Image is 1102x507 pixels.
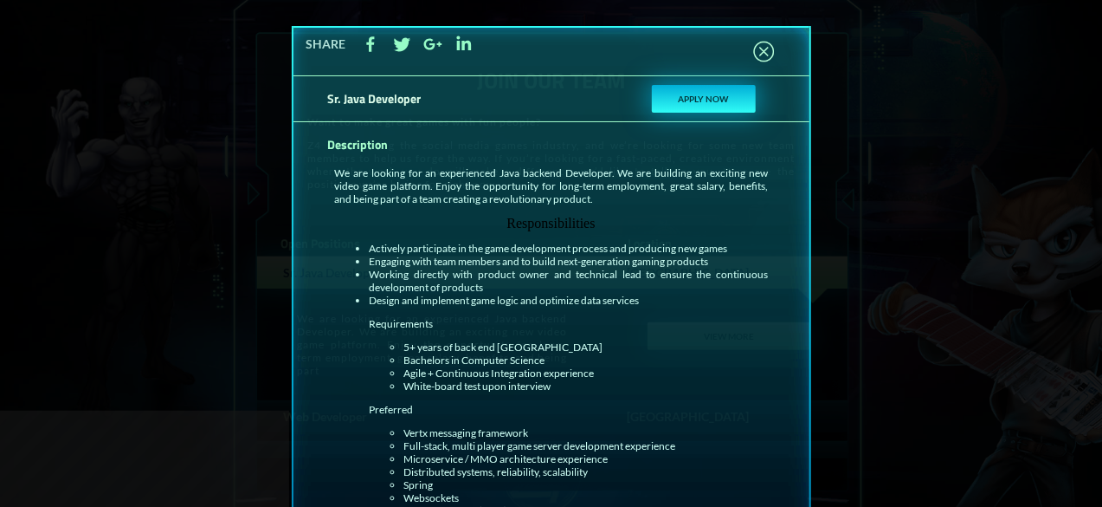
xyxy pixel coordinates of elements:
[369,403,768,416] p: Preferred
[403,354,768,367] li: Bachelors in Computer Science
[753,41,775,62] img: fox
[403,380,768,393] li: White-board test upon interview
[403,341,768,354] li: 5+ years of back end [GEOGRAPHIC_DATA]
[403,491,768,504] li: Websockets
[403,426,768,439] li: Vertx messaging framework
[403,452,768,465] li: Microservice / MMO architecture experience
[450,30,478,58] i: Linkedin
[652,85,756,113] button: APPLY NOW
[369,268,768,294] li: Working directly with product owner and technical lead to ensure the continuous development of pr...
[403,478,768,491] li: Spring
[403,465,768,478] li: Distributed systems, reliability, scalability
[403,367,768,380] li: Agile + Continuous Integration experience
[419,30,447,58] i: Google plus
[357,30,384,58] i: Facebook
[369,317,768,330] p: Requirements
[369,255,768,268] li: Engaging with team members and to build next-generation gaming products
[328,135,389,153] label: Description
[302,28,346,60] label: SHARE
[403,439,768,452] li: Full-stack, multi player game server development experience
[328,89,517,107] h3: Sr. Java Developer
[369,242,768,255] li: Actively participate in the game development process and producing new games
[388,30,416,58] i: Twitter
